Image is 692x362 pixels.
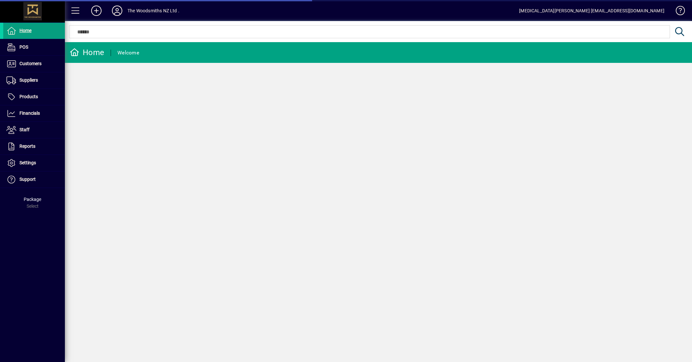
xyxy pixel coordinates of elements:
[3,56,65,72] a: Customers
[3,171,65,188] a: Support
[19,127,30,132] span: Staff
[19,44,28,50] span: POS
[107,5,127,17] button: Profile
[117,48,139,58] div: Welcome
[3,72,65,88] a: Suppliers
[19,94,38,99] span: Products
[19,177,36,182] span: Support
[3,122,65,138] a: Staff
[19,111,40,116] span: Financials
[19,61,42,66] span: Customers
[19,77,38,83] span: Suppliers
[671,1,684,22] a: Knowledge Base
[86,5,107,17] button: Add
[19,144,35,149] span: Reports
[3,138,65,155] a: Reports
[127,6,179,16] div: The Woodsmiths NZ Ltd .
[24,197,41,202] span: Package
[3,155,65,171] a: Settings
[3,105,65,122] a: Financials
[519,6,664,16] div: [MEDICAL_DATA][PERSON_NAME] [EMAIL_ADDRESS][DOMAIN_NAME]
[3,89,65,105] a: Products
[3,39,65,55] a: POS
[19,160,36,165] span: Settings
[70,47,104,58] div: Home
[19,28,31,33] span: Home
